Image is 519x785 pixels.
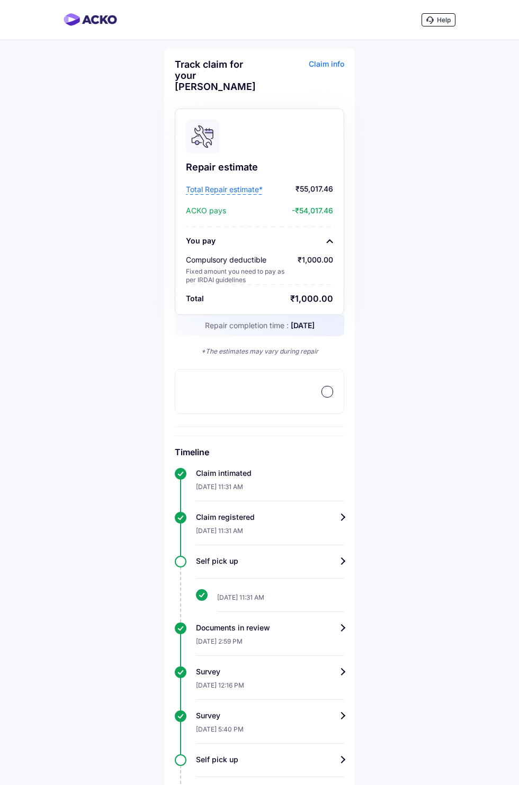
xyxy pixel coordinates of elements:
[186,205,226,216] span: ACKO pays
[196,666,344,677] div: Survey
[265,184,333,195] span: ₹55,017.46
[298,255,333,284] div: ₹1,000.00
[217,589,344,612] div: [DATE] 11:31 AM
[196,556,344,566] div: Self pick up
[196,512,344,522] div: Claim registered
[196,622,344,633] div: Documents in review
[196,721,344,744] div: [DATE] 5:40 PM
[196,633,344,656] div: [DATE] 2:59 PM
[196,522,344,545] div: [DATE] 11:31 AM
[186,267,289,284] div: Fixed amount you need to pay as per IRDAI guidelines
[437,16,451,24] span: Help
[196,677,344,700] div: [DATE] 12:16 PM
[186,184,263,195] span: Total Repair estimate*
[186,255,289,265] div: Compulsory deductible
[186,236,216,246] div: You pay
[196,479,344,501] div: [DATE] 11:31 AM
[175,59,257,92] div: Track claim for your [PERSON_NAME]
[262,59,344,100] div: Claim info
[290,293,333,304] div: ₹1,000.00
[175,447,344,457] h6: Timeline
[175,347,344,356] div: *The estimates may vary during repair
[186,161,333,174] div: Repair estimate
[196,754,344,765] div: Self pick up
[64,13,117,26] img: horizontal-gradient.png
[196,468,344,479] div: Claim intimated
[291,321,315,330] span: [DATE]
[229,205,333,216] span: -₹54,017.46
[186,293,204,304] div: Total
[196,710,344,721] div: Survey
[175,315,344,336] div: Repair completion time :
